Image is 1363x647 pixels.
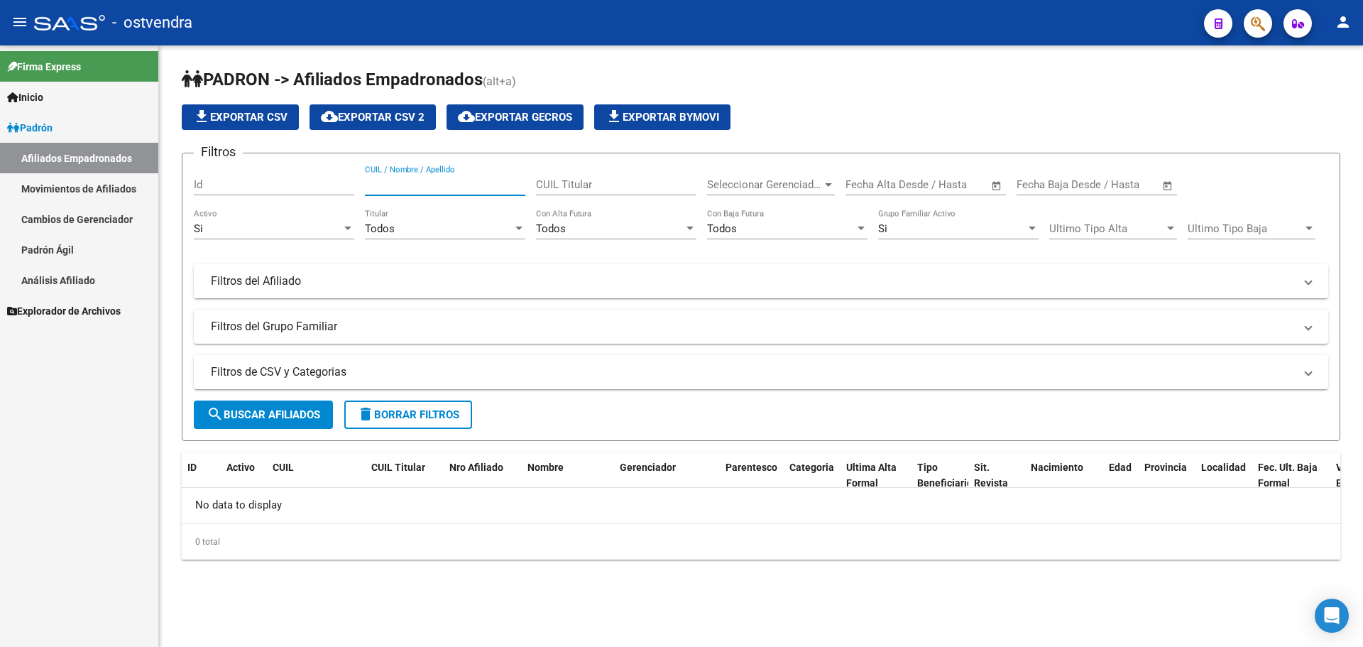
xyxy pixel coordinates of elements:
[1258,462,1318,489] span: Fec. Ult. Baja Formal
[606,111,719,124] span: Exportar Bymovi
[620,462,676,473] span: Gerenciador
[989,178,1005,194] button: Open calendar
[207,408,320,421] span: Buscar Afiliados
[273,462,294,473] span: CUIL
[1315,599,1349,633] div: Open Intercom Messenger
[182,452,221,499] datatable-header-cell: ID
[1144,462,1187,473] span: Provincia
[344,401,472,429] button: Borrar Filtros
[917,462,973,489] span: Tipo Beneficiario
[789,462,834,473] span: Categoria
[194,310,1328,344] mat-expansion-panel-header: Filtros del Grupo Familiar
[365,222,395,235] span: Todos
[211,273,1294,289] mat-panel-title: Filtros del Afiliado
[221,452,267,499] datatable-header-cell: Activo
[182,524,1340,560] div: 0 total
[449,462,503,473] span: Nro Afiliado
[527,462,564,473] span: Nombre
[707,178,822,191] span: Seleccionar Gerenciador
[321,108,338,125] mat-icon: cloud_download
[1160,178,1176,194] button: Open calendar
[447,104,584,130] button: Exportar GECROS
[458,108,475,125] mat-icon: cloud_download
[182,488,1340,523] div: No data to display
[187,462,197,473] span: ID
[614,452,699,499] datatable-header-cell: Gerenciador
[968,452,1025,499] datatable-header-cell: Sit. Revista
[1049,222,1164,235] span: Ultimo Tipo Alta
[226,462,255,473] span: Activo
[707,222,737,235] span: Todos
[974,462,1008,489] span: Sit. Revista
[878,222,887,235] span: Si
[522,452,614,499] datatable-header-cell: Nombre
[194,401,333,429] button: Buscar Afiliados
[7,303,121,319] span: Explorador de Archivos
[845,178,903,191] input: Fecha inicio
[458,111,572,124] span: Exportar GECROS
[194,142,243,162] h3: Filtros
[1087,178,1156,191] input: Fecha fin
[1139,452,1195,499] datatable-header-cell: Provincia
[1195,452,1252,499] datatable-header-cell: Localidad
[11,13,28,31] mat-icon: menu
[211,319,1294,335] mat-panel-title: Filtros del Grupo Familiar
[720,452,784,499] datatable-header-cell: Parentesco
[194,355,1328,389] mat-expansion-panel-header: Filtros de CSV y Categorias
[366,452,444,499] datatable-header-cell: CUIL Titular
[916,178,985,191] input: Fecha fin
[1335,13,1352,31] mat-icon: person
[784,452,841,499] datatable-header-cell: Categoria
[182,70,483,89] span: PADRON -> Afiliados Empadronados
[112,7,192,38] span: - ostvendra
[594,104,730,130] button: Exportar Bymovi
[1252,452,1330,499] datatable-header-cell: Fec. Ult. Baja Formal
[1188,222,1303,235] span: Ultimo Tipo Baja
[267,452,345,499] datatable-header-cell: CUIL
[7,120,53,136] span: Padrón
[726,462,777,473] span: Parentesco
[211,364,1294,380] mat-panel-title: Filtros de CSV y Categorias
[606,108,623,125] mat-icon: file_download
[536,222,566,235] span: Todos
[1201,462,1246,473] span: Localidad
[357,408,459,421] span: Borrar Filtros
[193,108,210,125] mat-icon: file_download
[371,462,425,473] span: CUIL Titular
[1109,462,1132,473] span: Edad
[7,59,81,75] span: Firma Express
[207,406,224,423] mat-icon: search
[7,89,43,105] span: Inicio
[310,104,436,130] button: Exportar CSV 2
[1031,462,1083,473] span: Nacimiento
[194,222,203,235] span: Si
[912,452,968,499] datatable-header-cell: Tipo Beneficiario
[321,111,425,124] span: Exportar CSV 2
[182,104,299,130] button: Exportar CSV
[1103,452,1139,499] datatable-header-cell: Edad
[841,452,912,499] datatable-header-cell: Ultima Alta Formal
[846,462,897,489] span: Ultima Alta Formal
[483,75,516,88] span: (alt+a)
[194,264,1328,298] mat-expansion-panel-header: Filtros del Afiliado
[444,452,522,499] datatable-header-cell: Nro Afiliado
[357,406,374,423] mat-icon: delete
[193,111,288,124] span: Exportar CSV
[1017,178,1074,191] input: Fecha inicio
[1025,452,1103,499] datatable-header-cell: Nacimiento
